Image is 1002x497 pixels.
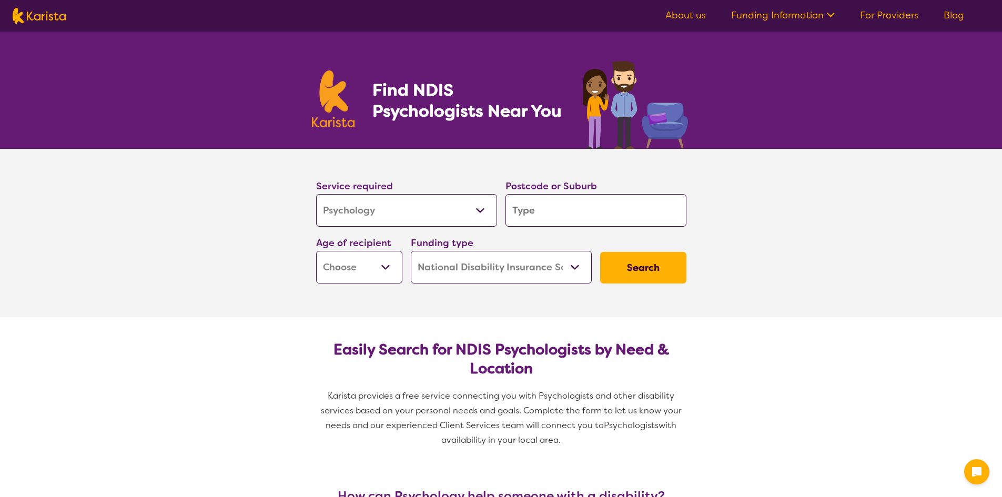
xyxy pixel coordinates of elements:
img: psychology [579,57,691,149]
a: For Providers [860,9,918,22]
button: Search [600,252,686,283]
span: Psychologists [604,420,659,431]
label: Service required [316,180,393,192]
label: Postcode or Suburb [505,180,597,192]
h2: Easily Search for NDIS Psychologists by Need & Location [325,340,678,378]
img: Karista logo [13,8,66,24]
input: Type [505,194,686,227]
a: Funding Information [731,9,835,22]
label: Age of recipient [316,237,391,249]
a: About us [665,9,706,22]
a: Blog [944,9,964,22]
h1: Find NDIS Psychologists Near You [372,79,567,121]
span: Karista provides a free service connecting you with Psychologists and other disability services b... [321,390,684,431]
label: Funding type [411,237,473,249]
img: Karista logo [312,70,355,127]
